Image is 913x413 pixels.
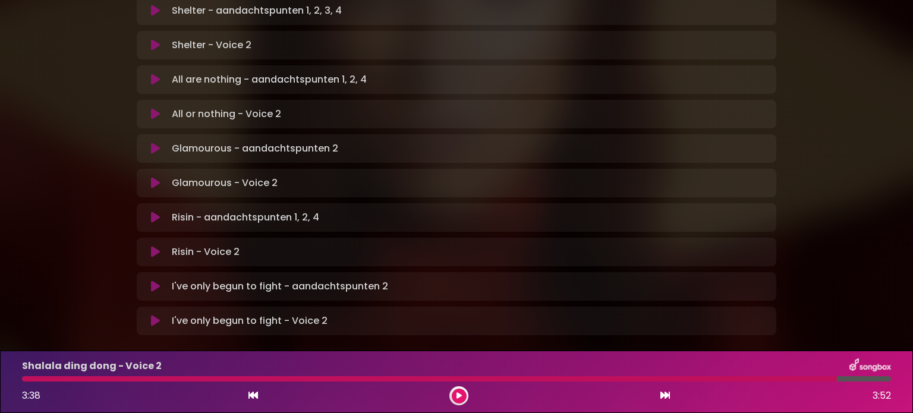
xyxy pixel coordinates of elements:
p: Glamourous - Voice 2 [172,176,278,190]
img: songbox-logo-white.png [849,358,891,374]
p: All are nothing - aandachtspunten 1, 2, 4 [172,72,367,87]
p: Shelter - Voice 2 [172,38,251,52]
p: I've only begun to fight - Voice 2 [172,314,328,328]
p: Shelter - aandachtspunten 1, 2, 3, 4 [172,4,342,18]
p: Glamourous - aandachtspunten 2 [172,141,338,156]
p: All or nothing - Voice 2 [172,107,281,121]
p: Shalala ding dong - Voice 2 [22,359,162,373]
p: Risin - Voice 2 [172,245,240,259]
p: Risin - aandachtspunten 1, 2, 4 [172,210,319,225]
p: I've only begun to fight - aandachtspunten 2 [172,279,388,294]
